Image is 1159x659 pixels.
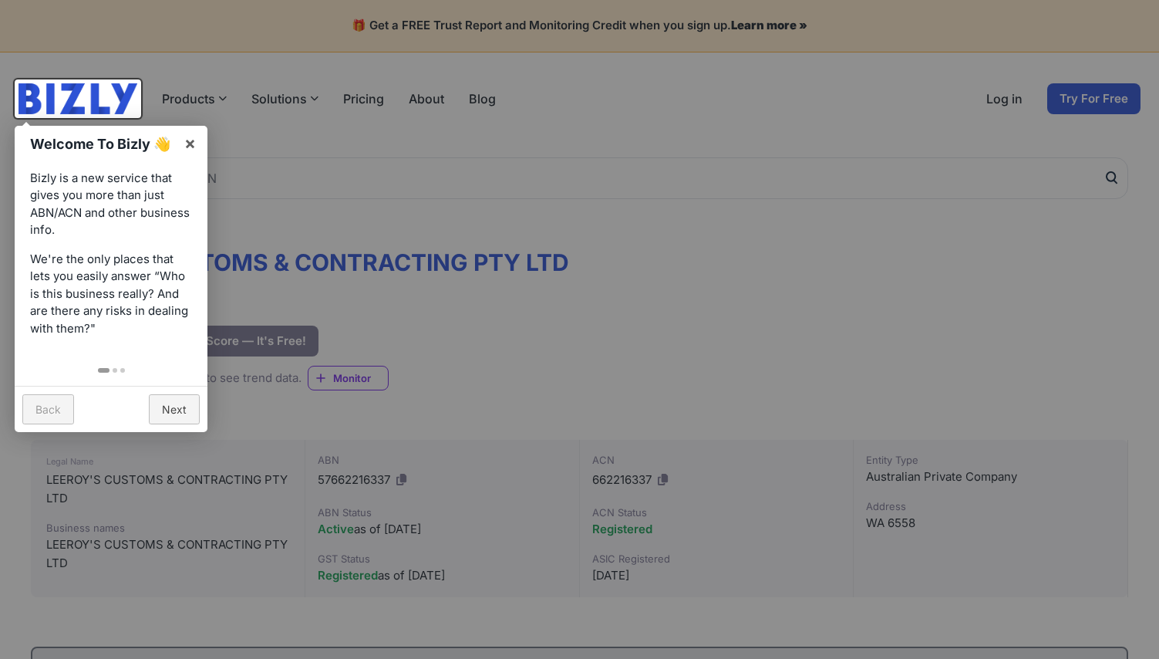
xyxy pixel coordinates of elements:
[30,133,176,154] h1: Welcome To Bizly 👋
[149,394,200,424] a: Next
[22,394,74,424] a: Back
[30,170,192,239] p: Bizly is a new service that gives you more than just ABN/ACN and other business info.
[30,251,192,338] p: We're the only places that lets you easily answer “Who is this business really? And are there any...
[173,126,207,161] a: ×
